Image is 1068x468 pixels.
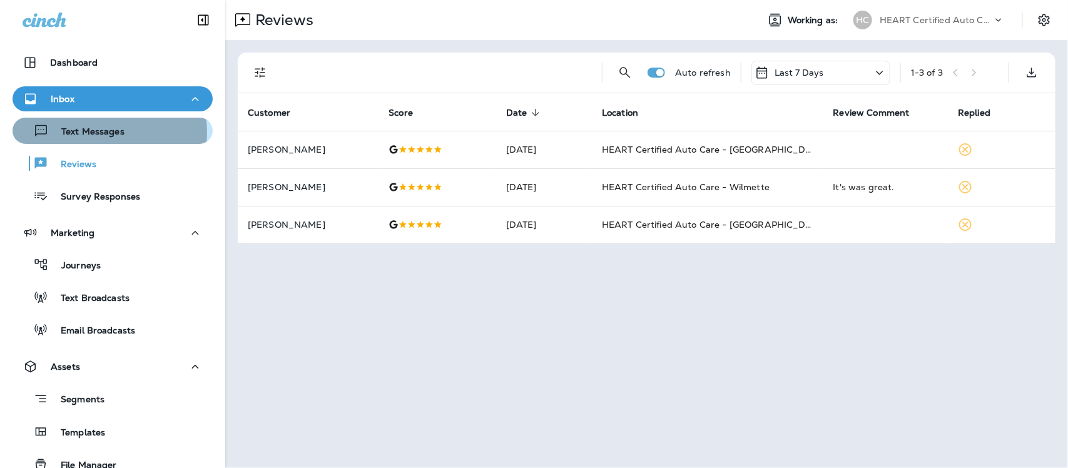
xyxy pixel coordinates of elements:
[13,86,213,111] button: Inbox
[880,15,992,25] p: HEART Certified Auto Care
[602,181,770,193] span: HEART Certified Auto Care - Wilmette
[853,11,872,29] div: HC
[248,220,369,230] p: [PERSON_NAME]
[602,219,826,230] span: HEART Certified Auto Care - [GEOGRAPHIC_DATA]
[13,252,213,278] button: Journeys
[389,107,429,118] span: Score
[248,145,369,155] p: [PERSON_NAME]
[13,317,213,343] button: Email Broadcasts
[602,108,638,118] span: Location
[51,94,74,104] p: Inbox
[13,183,213,209] button: Survey Responses
[1033,9,1055,31] button: Settings
[833,108,910,118] span: Review Comment
[250,11,313,29] p: Reviews
[911,68,943,78] div: 1 - 3 of 3
[1019,60,1044,85] button: Export as CSV
[13,150,213,176] button: Reviews
[48,191,140,203] p: Survey Responses
[506,107,544,118] span: Date
[958,107,1007,118] span: Replied
[50,58,98,68] p: Dashboard
[48,394,104,407] p: Segments
[248,108,290,118] span: Customer
[13,354,213,379] button: Assets
[49,260,101,272] p: Journeys
[13,419,213,445] button: Templates
[48,427,105,439] p: Templates
[13,284,213,310] button: Text Broadcasts
[496,206,592,243] td: [DATE]
[775,68,824,78] p: Last 7 Days
[496,168,592,206] td: [DATE]
[833,107,926,118] span: Review Comment
[48,325,135,337] p: Email Broadcasts
[248,60,273,85] button: Filters
[602,144,826,155] span: HEART Certified Auto Care - [GEOGRAPHIC_DATA]
[496,131,592,168] td: [DATE]
[48,293,130,305] p: Text Broadcasts
[49,126,125,138] p: Text Messages
[613,60,638,85] button: Search Reviews
[13,220,213,245] button: Marketing
[833,181,938,193] div: It's was great.
[186,8,221,33] button: Collapse Sidebar
[51,228,94,238] p: Marketing
[958,108,990,118] span: Replied
[48,159,96,171] p: Reviews
[248,182,369,192] p: [PERSON_NAME]
[788,15,841,26] span: Working as:
[13,385,213,412] button: Segments
[675,68,731,78] p: Auto refresh
[602,107,654,118] span: Location
[51,362,80,372] p: Assets
[389,108,413,118] span: Score
[248,107,307,118] span: Customer
[506,108,527,118] span: Date
[13,118,213,144] button: Text Messages
[13,50,213,75] button: Dashboard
